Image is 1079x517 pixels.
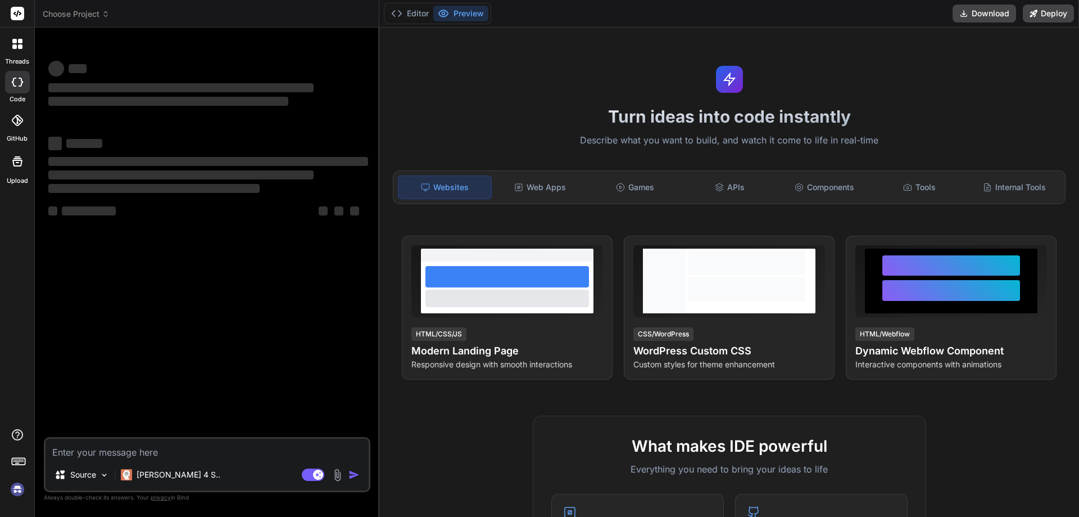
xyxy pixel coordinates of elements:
[633,343,825,359] h4: WordPress Custom CSS
[494,176,587,199] div: Web Apps
[1023,5,1074,23] button: Deploy
[778,176,871,199] div: Components
[48,157,368,166] span: ‌
[589,176,682,199] div: Games
[319,206,328,215] span: ‌
[633,359,825,370] p: Custom styles for theme enhancement
[855,327,914,341] div: HTML/Webflow
[48,137,62,150] span: ‌
[48,170,314,179] span: ‌
[5,57,29,66] label: threads
[10,95,25,104] label: code
[99,470,109,480] img: Pick Models
[411,327,466,341] div: HTML/CSS/JS
[398,176,492,199] div: Websites
[433,6,488,21] button: Preview
[855,343,1047,359] h4: Dynamic Webflow Component
[551,462,908,476] p: Everything you need to bring your ideas to life
[48,83,314,92] span: ‌
[121,469,132,480] img: Claude 4 Sonnet
[873,176,966,199] div: Tools
[48,184,260,193] span: ‌
[551,434,908,458] h2: What makes IDE powerful
[953,5,1016,23] button: Download
[69,64,87,73] span: ‌
[350,206,359,215] span: ‌
[70,469,96,480] p: Source
[44,492,370,503] p: Always double-check its answers. Your in Bind
[48,97,288,106] span: ‌
[855,359,1047,370] p: Interactive components with animations
[386,133,1072,148] p: Describe what you want to build, and watch it come to life in real-time
[48,206,57,215] span: ‌
[411,343,603,359] h4: Modern Landing Page
[348,469,360,480] img: icon
[387,6,433,21] button: Editor
[633,327,693,341] div: CSS/WordPress
[386,106,1072,127] h1: Turn ideas into code instantly
[48,61,64,77] span: ‌
[331,469,344,482] img: attachment
[683,176,776,199] div: APIs
[43,8,110,20] span: Choose Project
[7,176,28,186] label: Upload
[968,176,1060,199] div: Internal Tools
[151,494,171,501] span: privacy
[66,139,102,148] span: ‌
[334,206,343,215] span: ‌
[62,206,116,215] span: ‌
[411,359,603,370] p: Responsive design with smooth interactions
[137,469,220,480] p: [PERSON_NAME] 4 S..
[8,480,27,499] img: signin
[7,134,28,143] label: GitHub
